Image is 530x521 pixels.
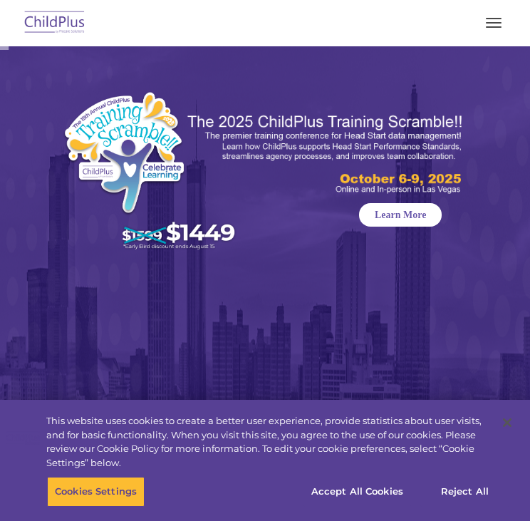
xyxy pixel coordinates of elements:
[46,414,492,470] div: This website uses cookies to create a better user experience, provide statistics about user visit...
[492,407,523,438] button: Close
[359,203,442,227] a: Learn More
[21,6,88,40] img: ChildPlus by Procare Solutions
[47,477,145,507] button: Cookies Settings
[228,141,289,152] span: Phone number
[420,477,509,507] button: Reject All
[303,477,411,507] button: Accept All Cookies
[228,83,271,93] span: Last name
